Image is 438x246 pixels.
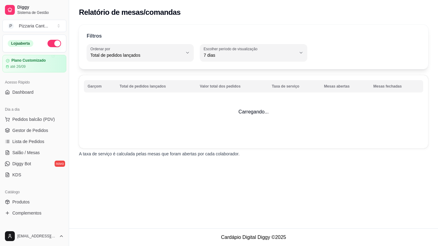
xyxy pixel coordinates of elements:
[69,228,438,246] footer: Cardápio Digital Diggy © 2025
[2,55,66,72] a: Plano Customizadoaté 26/09
[2,229,66,244] button: [EMAIL_ADDRESS][DOMAIN_NAME]
[12,161,31,167] span: Diggy Bot
[12,210,41,216] span: Complementos
[79,7,180,17] h2: Relatório de mesas/comandas
[87,44,194,61] button: Ordenar porTotal de pedidos lançados
[12,138,44,145] span: Lista de Pedidos
[12,89,34,95] span: Dashboard
[87,32,102,40] p: Filtros
[90,46,112,51] label: Ordenar por
[204,46,259,51] label: Escolher período de visualização
[10,64,26,69] article: até 26/09
[48,40,61,47] button: Alterar Status
[2,208,66,218] a: Complementos
[2,170,66,180] a: KDS
[19,23,48,29] div: Pizzaria Cant ...
[17,10,64,15] span: Sistema de Gestão
[2,2,66,17] a: DiggySistema de Gestão
[2,125,66,135] a: Gestor de Pedidos
[2,105,66,114] div: Dia a dia
[12,199,30,205] span: Produtos
[2,137,66,146] a: Lista de Pedidos
[204,52,296,58] span: 7 dias
[2,20,66,32] button: Select a team
[17,234,56,239] span: [EMAIL_ADDRESS][DOMAIN_NAME]
[12,172,21,178] span: KDS
[12,116,55,122] span: Pedidos balcão (PDV)
[11,58,46,63] article: Plano Customizado
[17,5,64,10] span: Diggy
[8,40,33,47] div: Loja aberta
[200,44,307,61] button: Escolher período de visualização7 dias
[12,127,48,133] span: Gestor de Pedidos
[12,150,40,156] span: Salão / Mesas
[2,148,66,158] a: Salão / Mesas
[2,114,66,124] button: Pedidos balcão (PDV)
[2,197,66,207] a: Produtos
[79,151,428,157] p: A taxa de serviço é calculada pelas mesas que foram abertas por cada colaborador.
[2,187,66,197] div: Catálogo
[90,52,183,58] span: Total de pedidos lançados
[8,23,14,29] span: P
[2,159,66,169] a: Diggy Botnovo
[2,77,66,87] div: Acesso Rápido
[79,75,428,148] td: Carregando...
[2,87,66,97] a: Dashboard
